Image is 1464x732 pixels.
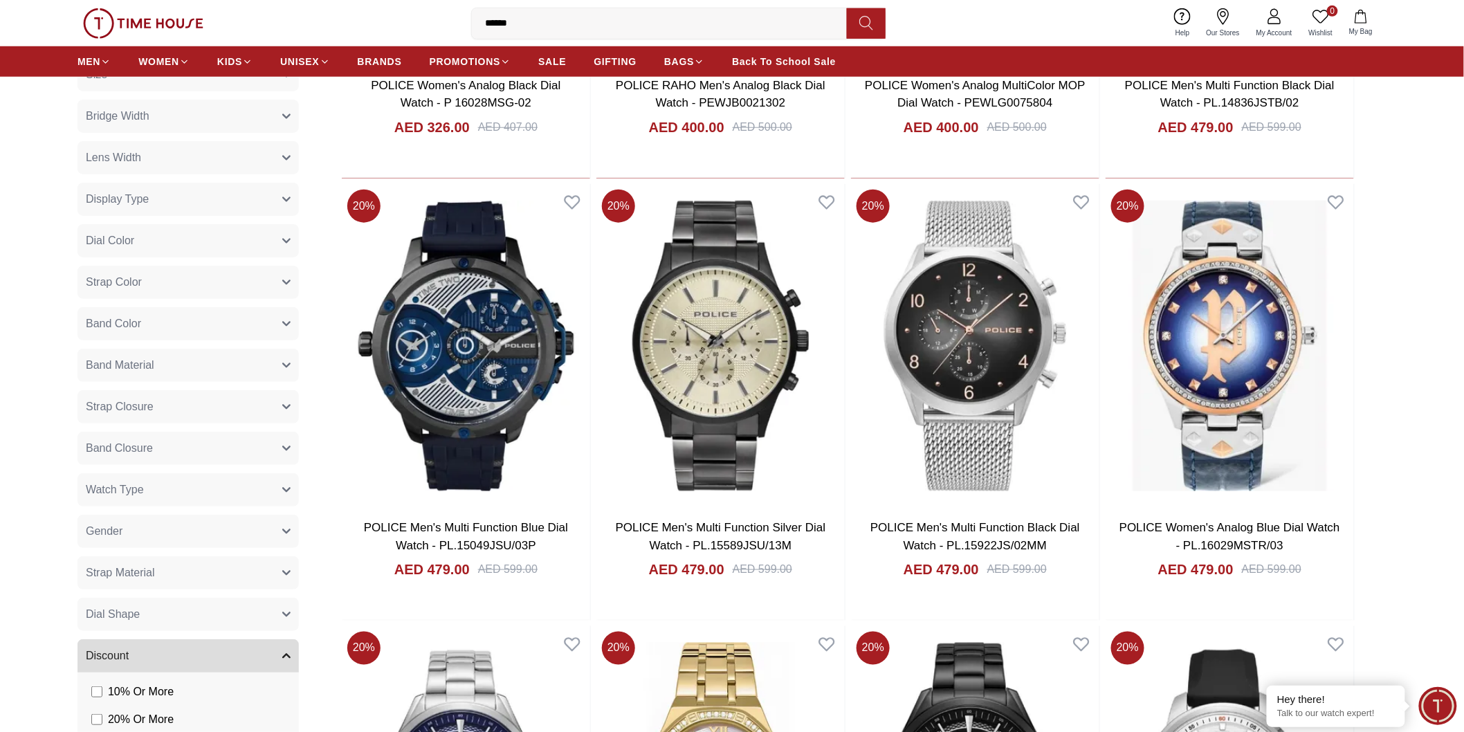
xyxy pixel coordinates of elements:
[358,49,402,74] a: BRANDS
[86,108,149,125] span: Bridge Width
[77,141,299,174] button: Lens Width
[347,190,381,223] span: 20 %
[1277,693,1395,706] div: Hey there!
[394,560,470,579] h4: AED 479.00
[86,399,154,415] span: Strap Closure
[394,118,470,137] h4: AED 326.00
[602,632,635,665] span: 20 %
[430,49,511,74] a: PROMOTIONS
[77,307,299,340] button: Band Color
[733,561,792,578] div: AED 599.00
[86,440,153,457] span: Band Closure
[594,55,637,68] span: GIFTING
[649,560,724,579] h4: AED 479.00
[538,55,566,68] span: SALE
[86,149,141,166] span: Lens Width
[77,432,299,465] button: Band Closure
[596,184,845,509] img: POLICE Men's Multi Function Silver Dial Watch - PL.15589JSU/13M
[280,49,329,74] a: UNISEX
[138,55,179,68] span: WOMEN
[86,274,142,291] span: Strap Color
[430,55,501,68] span: PROMOTIONS
[1106,184,1354,509] img: POLICE Women's Analog Blue Dial Watch - PL.16029MSTR/03
[86,357,154,374] span: Band Material
[987,561,1047,578] div: AED 599.00
[364,521,568,552] a: POLICE Men's Multi Function Blue Dial Watch - PL.15049JSU/03P
[77,224,299,257] button: Dial Color
[732,49,836,74] a: Back To School Sale
[1242,119,1301,136] div: AED 599.00
[86,565,155,581] span: Strap Material
[108,711,174,728] span: 20 % Or More
[857,190,890,223] span: 20 %
[77,598,299,631] button: Dial Shape
[77,390,299,423] button: Strap Closure
[732,55,836,68] span: Back To School Sale
[649,118,724,137] h4: AED 400.00
[1301,6,1341,41] a: 0Wishlist
[86,648,129,664] span: Discount
[217,49,253,74] a: KIDS
[857,632,890,665] span: 20 %
[77,515,299,548] button: Gender
[616,79,825,110] a: POLICE RAHO Men's Analog Black Dial Watch - PEWJB0021302
[904,118,979,137] h4: AED 400.00
[1251,28,1298,38] span: My Account
[77,639,299,672] button: Discount
[478,119,538,136] div: AED 407.00
[1344,26,1378,37] span: My Bag
[77,100,299,133] button: Bridge Width
[616,521,826,552] a: POLICE Men's Multi Function Silver Dial Watch - PL.15589JSU/13M
[77,55,100,68] span: MEN
[904,560,979,579] h4: AED 479.00
[1277,708,1395,720] p: Talk to our watch expert!
[664,55,694,68] span: BAGS
[1158,560,1234,579] h4: AED 479.00
[77,266,299,299] button: Strap Color
[86,523,122,540] span: Gender
[86,232,134,249] span: Dial Color
[1198,6,1248,41] a: Our Stores
[1119,521,1340,552] a: POLICE Women's Analog Blue Dial Watch - PL.16029MSTR/03
[91,714,102,725] input: 20% Or More
[342,184,590,509] img: POLICE Men's Multi Function Blue Dial Watch - PL.15049JSU/03P
[358,55,402,68] span: BRANDS
[86,191,149,208] span: Display Type
[1158,118,1234,137] h4: AED 479.00
[83,8,203,39] img: ...
[851,184,1099,509] a: POLICE Men's Multi Function Black Dial Watch - PL.15922JS/02MM
[1303,28,1338,38] span: Wishlist
[77,183,299,216] button: Display Type
[602,190,635,223] span: 20 %
[1201,28,1245,38] span: Our Stores
[1327,6,1338,17] span: 0
[91,686,102,697] input: 10% Or More
[664,49,704,74] a: BAGS
[371,79,560,110] a: POLICE Women's Analog Black Dial Watch - P 16028MSG-02
[77,556,299,589] button: Strap Material
[1419,687,1457,725] div: Chat Widget
[108,684,174,700] span: 10 % Or More
[347,632,381,665] span: 20 %
[1167,6,1198,41] a: Help
[77,49,111,74] a: MEN
[1242,561,1301,578] div: AED 599.00
[1125,79,1335,110] a: POLICE Men's Multi Function Black Dial Watch - PL.14836JSTB/02
[1111,632,1144,665] span: 20 %
[1341,7,1381,39] button: My Bag
[280,55,319,68] span: UNISEX
[594,49,637,74] a: GIFTING
[77,473,299,506] button: Watch Type
[77,349,299,382] button: Band Material
[86,482,144,498] span: Watch Type
[865,79,1086,110] a: POLICE Women's Analog MultiColor MOP Dial Watch - PEWLG0075804
[987,119,1047,136] div: AED 500.00
[86,606,140,623] span: Dial Shape
[1170,28,1196,38] span: Help
[138,49,190,74] a: WOMEN
[478,561,538,578] div: AED 599.00
[870,521,1080,552] a: POLICE Men's Multi Function Black Dial Watch - PL.15922JS/02MM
